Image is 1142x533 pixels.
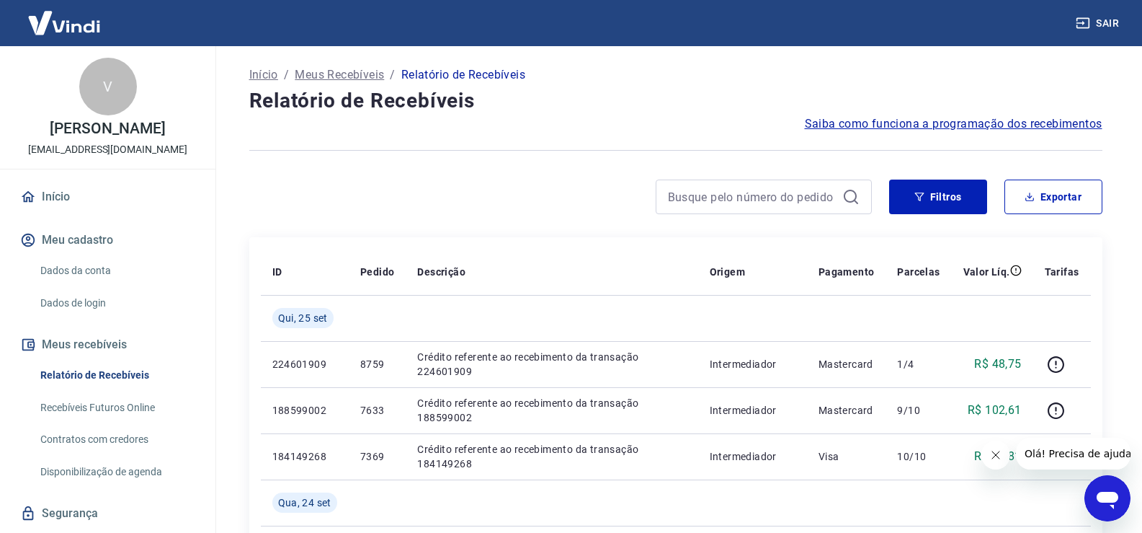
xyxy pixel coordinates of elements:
p: 1/4 [897,357,940,371]
button: Filtros [889,180,987,214]
p: Mastercard [818,357,875,371]
p: [EMAIL_ADDRESS][DOMAIN_NAME] [28,142,187,157]
p: Crédito referente ao recebimento da transação 184149268 [417,442,686,471]
button: Meus recebíveis [17,329,198,361]
p: Intermediador [710,403,795,418]
p: Tarifas [1045,265,1079,279]
p: R$ 102,61 [968,402,1022,419]
p: 184149268 [272,449,337,464]
p: Intermediador [710,357,795,371]
p: 7369 [360,449,394,464]
p: / [284,66,289,84]
p: R$ 48,75 [974,356,1021,373]
button: Meu cadastro [17,224,198,256]
p: Valor Líq. [963,265,1010,279]
a: Disponibilização de agenda [35,457,198,487]
p: / [390,66,395,84]
a: Segurança [17,498,198,529]
iframe: Fechar mensagem [981,441,1010,470]
p: Origem [710,265,745,279]
input: Busque pelo número do pedido [668,186,837,208]
a: Meus Recebíveis [295,66,384,84]
p: R$ 80,81 [974,448,1021,465]
p: 9/10 [897,403,940,418]
p: [PERSON_NAME] [50,121,165,136]
span: Olá! Precisa de ajuda? [9,10,121,22]
a: Contratos com credores [35,425,198,454]
p: Mastercard [818,403,875,418]
iframe: Mensagem da empresa [1016,438,1130,470]
iframe: Botão para abrir a janela de mensagens [1084,475,1130,521]
p: Crédito referente ao recebimento da transação 188599002 [417,396,686,425]
p: Pagamento [818,265,875,279]
button: Exportar [1004,180,1102,214]
p: Visa [818,449,875,464]
div: V [79,58,137,115]
a: Saiba como funciona a programação dos recebimentos [805,115,1102,133]
a: Início [249,66,278,84]
p: 188599002 [272,403,337,418]
a: Início [17,181,198,213]
p: Descrição [417,265,465,279]
a: Relatório de Recebíveis [35,361,198,390]
span: Qua, 24 set [278,495,331,510]
a: Dados de login [35,288,198,318]
h4: Relatório de Recebíveis [249,87,1102,115]
a: Dados da conta [35,256,198,286]
a: Recebíveis Futuros Online [35,393,198,423]
p: 10/10 [897,449,940,464]
p: Intermediador [710,449,795,464]
span: Qui, 25 set [278,311,328,325]
img: Vindi [17,1,111,45]
p: Pedido [360,265,394,279]
p: ID [272,265,282,279]
p: Parcelas [897,265,940,279]
p: Crédito referente ao recebimento da transação 224601909 [417,350,686,379]
p: Relatório de Recebíveis [401,66,525,84]
p: 7633 [360,403,394,418]
button: Sair [1073,10,1125,37]
p: 224601909 [272,357,337,371]
p: 8759 [360,357,394,371]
